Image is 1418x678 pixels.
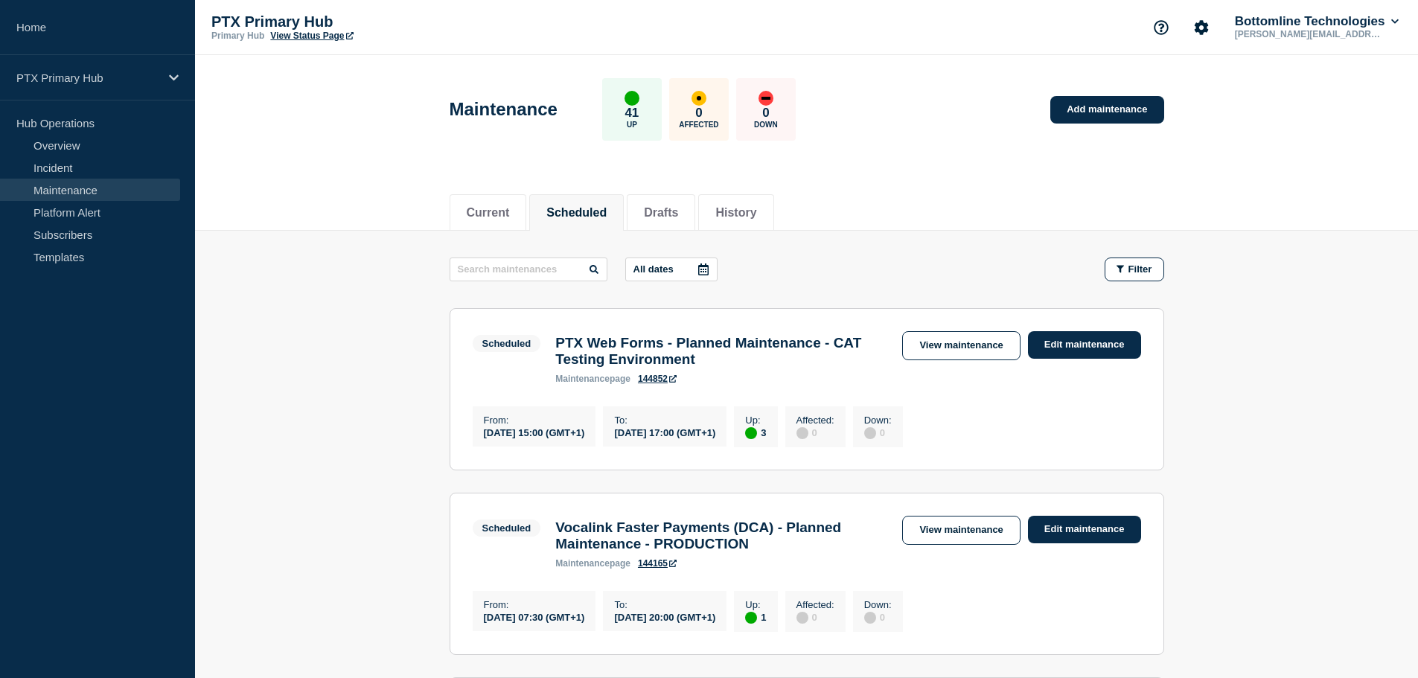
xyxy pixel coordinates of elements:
[864,610,892,624] div: 0
[484,426,585,438] div: [DATE] 15:00 (GMT+1)
[614,415,715,426] p: To :
[555,374,610,384] span: maintenance
[625,91,639,106] div: up
[1232,14,1402,29] button: Bottomline Technologies
[745,427,757,439] div: up
[762,106,769,121] p: 0
[484,415,585,426] p: From :
[638,374,677,384] a: 144852
[745,610,766,624] div: 1
[902,516,1020,545] a: View maintenance
[614,599,715,610] p: To :
[16,71,159,84] p: PTX Primary Hub
[902,331,1020,360] a: View maintenance
[1232,29,1387,39] p: [PERSON_NAME][EMAIL_ADDRESS][PERSON_NAME][DOMAIN_NAME]
[796,599,834,610] p: Affected :
[625,258,718,281] button: All dates
[625,106,639,121] p: 41
[1050,96,1163,124] a: Add maintenance
[745,612,757,624] div: up
[1128,263,1152,275] span: Filter
[715,206,756,220] button: History
[864,612,876,624] div: disabled
[450,99,558,120] h1: Maintenance
[754,121,778,129] p: Down
[555,558,630,569] p: page
[482,522,531,534] div: Scheduled
[614,426,715,438] div: [DATE] 17:00 (GMT+1)
[796,426,834,439] div: 0
[864,426,892,439] div: 0
[555,519,887,552] h3: Vocalink Faster Payments (DCA) - Planned Maintenance - PRODUCTION
[555,558,610,569] span: maintenance
[633,263,674,275] p: All dates
[211,31,264,41] p: Primary Hub
[467,206,510,220] button: Current
[679,121,718,129] p: Affected
[546,206,607,220] button: Scheduled
[1105,258,1164,281] button: Filter
[482,338,531,349] div: Scheduled
[796,427,808,439] div: disabled
[1028,516,1141,543] a: Edit maintenance
[796,612,808,624] div: disabled
[745,415,766,426] p: Up :
[484,599,585,610] p: From :
[695,106,702,121] p: 0
[211,13,509,31] p: PTX Primary Hub
[796,610,834,624] div: 0
[1186,12,1217,43] button: Account settings
[1146,12,1177,43] button: Support
[484,610,585,623] div: [DATE] 07:30 (GMT+1)
[864,415,892,426] p: Down :
[270,31,353,41] a: View Status Page
[758,91,773,106] div: down
[638,558,677,569] a: 144165
[627,121,637,129] p: Up
[864,599,892,610] p: Down :
[450,258,607,281] input: Search maintenances
[692,91,706,106] div: affected
[745,426,766,439] div: 3
[644,206,678,220] button: Drafts
[1028,331,1141,359] a: Edit maintenance
[864,427,876,439] div: disabled
[745,599,766,610] p: Up :
[614,610,715,623] div: [DATE] 20:00 (GMT+1)
[555,335,887,368] h3: PTX Web Forms - Planned Maintenance - CAT Testing Environment
[796,415,834,426] p: Affected :
[555,374,630,384] p: page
